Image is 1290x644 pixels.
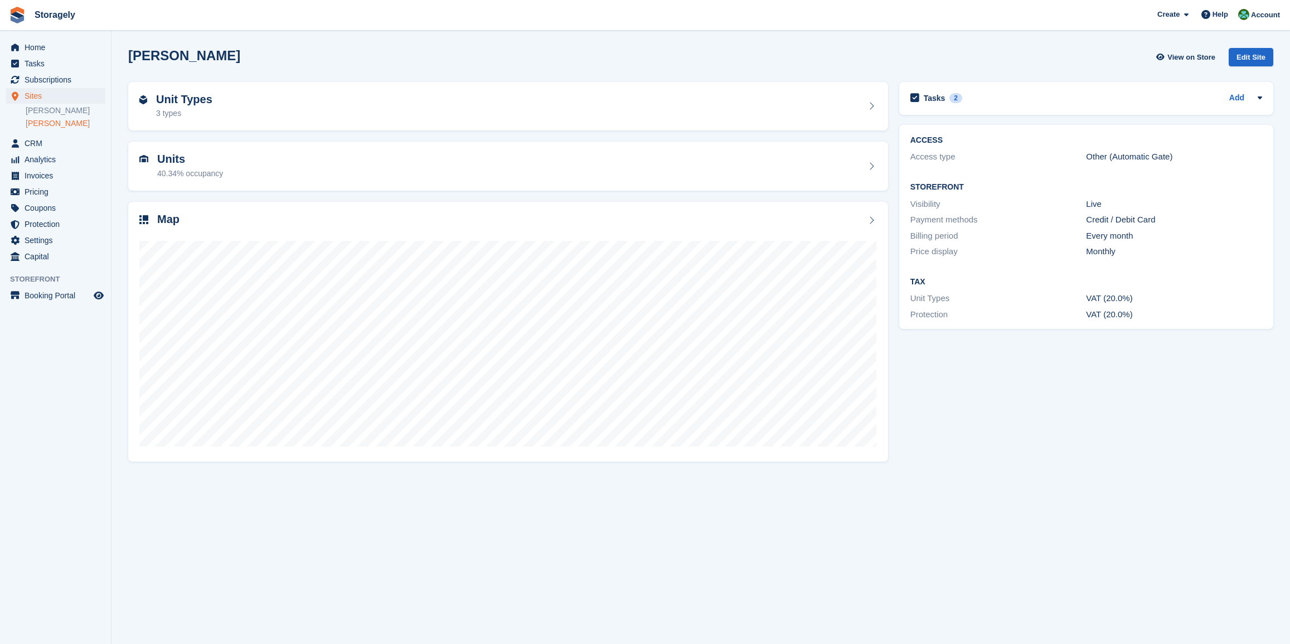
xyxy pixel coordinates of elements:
span: Coupons [25,200,91,216]
div: Visibility [910,198,1087,211]
a: menu [6,135,105,151]
img: stora-icon-8386f47178a22dfd0bd8f6a31ec36ba5ce8667c1dd55bd0f319d3a0aa187defe.svg [9,7,26,23]
div: Every month [1086,230,1262,243]
a: Map [128,202,888,462]
a: menu [6,184,105,200]
div: VAT (20.0%) [1086,308,1262,321]
div: Other (Automatic Gate) [1086,151,1262,163]
a: menu [6,200,105,216]
a: menu [6,168,105,183]
h2: ACCESS [910,136,1262,145]
img: unit-type-icn-2b2737a686de81e16bb02015468b77c625bbabd49415b5ef34ead5e3b44a266d.svg [139,95,147,104]
span: Home [25,40,91,55]
div: Payment methods [910,214,1087,226]
a: menu [6,88,105,104]
span: Capital [25,249,91,264]
span: Protection [25,216,91,232]
span: Sites [25,88,91,104]
h2: Tax [910,278,1262,287]
a: Units 40.34% occupancy [128,142,888,191]
a: menu [6,233,105,248]
a: Edit Site [1229,48,1273,71]
div: Live [1086,198,1262,211]
a: menu [6,56,105,71]
a: menu [6,72,105,88]
h2: Unit Types [156,93,212,106]
span: Storefront [10,274,111,285]
a: Storagely [30,6,80,24]
a: menu [6,288,105,303]
span: Help [1213,9,1228,20]
a: menu [6,152,105,167]
span: Subscriptions [25,72,91,88]
div: Price display [910,245,1087,258]
span: CRM [25,135,91,151]
h2: Units [157,153,223,166]
div: Edit Site [1229,48,1273,66]
a: Add [1229,92,1244,105]
h2: [PERSON_NAME] [128,48,240,63]
div: Access type [910,151,1087,163]
a: menu [6,249,105,264]
span: Analytics [25,152,91,167]
div: 3 types [156,108,212,119]
a: Unit Types 3 types [128,82,888,131]
span: Booking Portal [25,288,91,303]
a: [PERSON_NAME] [26,118,105,129]
div: Credit / Debit Card [1086,214,1262,226]
span: Create [1157,9,1180,20]
img: map-icn-33ee37083ee616e46c38cad1a60f524a97daa1e2b2c8c0bc3eb3415660979fc1.svg [139,215,148,224]
a: menu [6,40,105,55]
a: menu [6,216,105,232]
div: Billing period [910,230,1087,243]
a: Preview store [92,289,105,302]
h2: Tasks [924,93,945,103]
span: Settings [25,233,91,248]
span: View on Store [1167,52,1215,63]
img: Notifications [1238,9,1249,20]
span: Pricing [25,184,91,200]
div: Protection [910,308,1087,321]
h2: Storefront [910,183,1262,192]
div: 2 [949,93,962,103]
span: Tasks [25,56,91,71]
h2: Map [157,213,180,226]
div: Monthly [1086,245,1262,258]
span: Invoices [25,168,91,183]
div: 40.34% occupancy [157,168,223,180]
a: View on Store [1155,48,1220,66]
img: unit-icn-7be61d7bf1b0ce9d3e12c5938cc71ed9869f7b940bace4675aadf7bd6d80202e.svg [139,155,148,163]
div: Unit Types [910,292,1087,305]
div: VAT (20.0%) [1086,292,1262,305]
span: Account [1251,9,1280,21]
a: [PERSON_NAME] [26,105,105,116]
